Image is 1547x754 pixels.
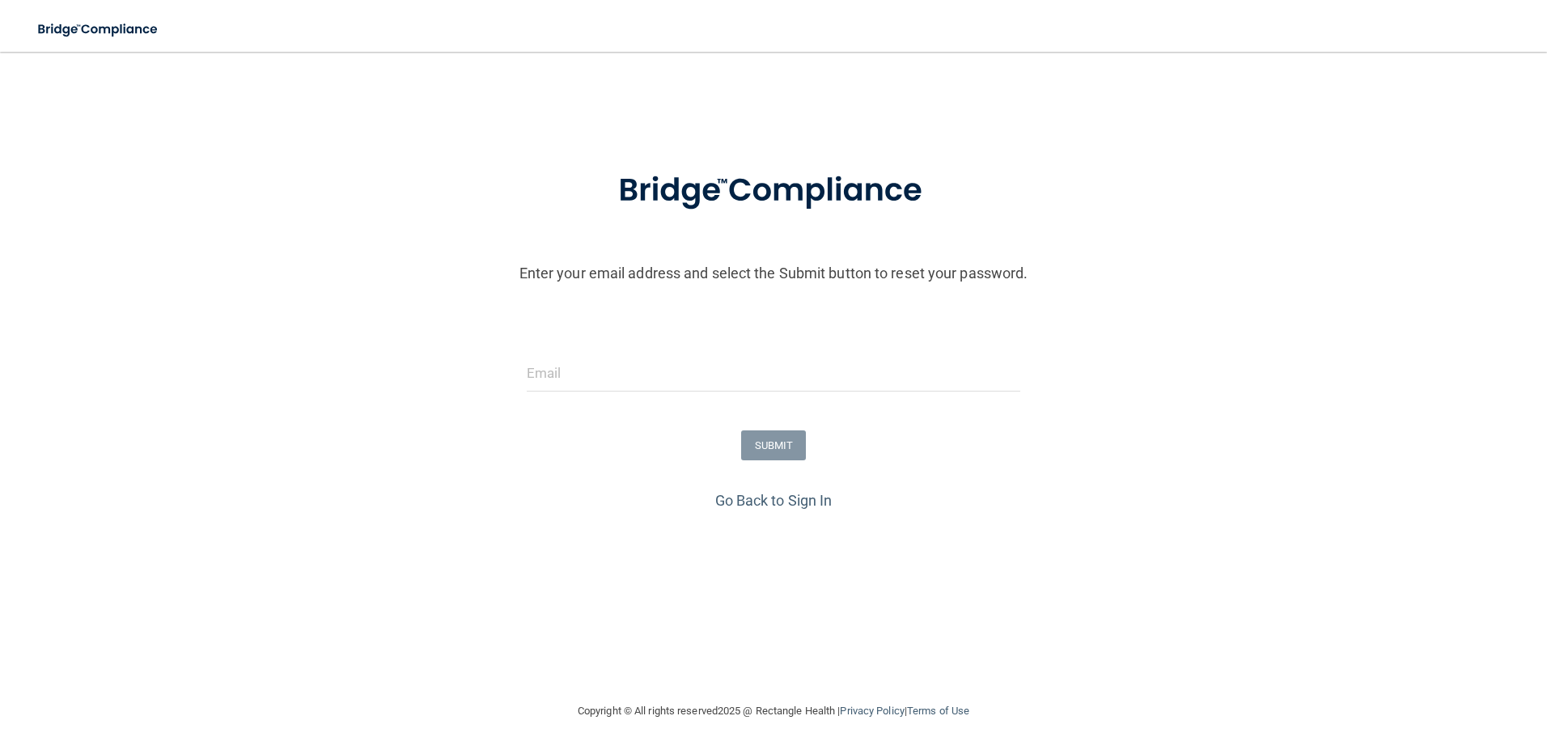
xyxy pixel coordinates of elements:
[585,149,962,233] img: bridge_compliance_login_screen.278c3ca4.svg
[907,705,969,717] a: Terms of Use
[840,705,904,717] a: Privacy Policy
[715,492,833,509] a: Go Back to Sign In
[527,355,1021,392] input: Email
[741,430,807,460] button: SUBMIT
[478,685,1069,737] div: Copyright © All rights reserved 2025 @ Rectangle Health | |
[24,13,173,46] img: bridge_compliance_login_screen.278c3ca4.svg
